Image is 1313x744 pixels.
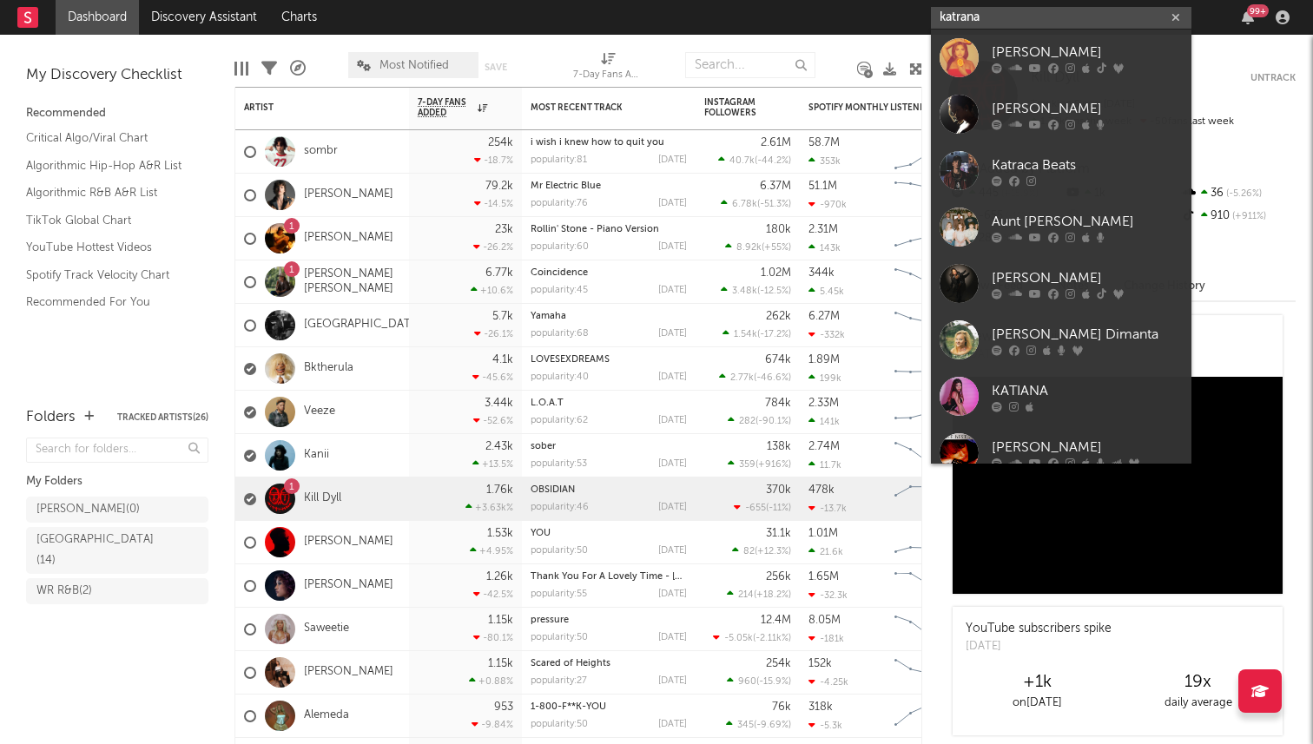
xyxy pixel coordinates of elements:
a: [PERSON_NAME] [304,578,393,593]
div: 79.2k [485,181,513,192]
div: Edit Columns [234,43,248,94]
div: Spotify Monthly Listeners [808,102,939,113]
div: -4.25k [808,676,848,688]
div: [PERSON_NAME] [992,98,1183,119]
div: pressure [531,616,687,625]
div: 31.1k [766,528,791,539]
div: -80.1 % [473,632,513,643]
div: 143k [808,242,841,253]
button: Untrack [1250,69,1296,87]
div: [DATE] [658,242,687,252]
div: -9.84 % [472,719,513,730]
div: [DATE] [658,676,687,686]
span: -9.69 % [756,721,788,730]
a: [PERSON_NAME] [304,188,393,202]
input: Search for artists [931,7,1191,29]
div: -42.5 % [473,589,513,600]
div: popularity: 27 [531,676,587,686]
div: 1.01M [808,528,838,539]
div: on [DATE] [957,693,1118,714]
div: ( ) [728,415,791,426]
div: YOU [531,529,687,538]
span: 8.92k [736,243,762,253]
a: Thank You For A Lovely Time - [PERSON_NAME] Version [531,572,784,582]
div: 6.37M [760,181,791,192]
span: -17.2 % [760,330,788,339]
div: ( ) [726,719,791,730]
div: popularity: 45 [531,286,588,295]
span: -12.5 % [760,286,788,296]
div: popularity: 50 [531,720,588,729]
div: Rollin' Stone - Piano Version [531,225,687,234]
div: YouTube subscribers spike [966,620,1112,638]
svg: Chart title [887,477,965,521]
div: -13.7k [808,503,847,514]
div: 7-Day Fans Added (7-Day Fans Added) [573,43,643,94]
span: -44.2 % [757,156,788,166]
div: [DATE] [658,286,687,295]
div: 36 [1180,182,1296,205]
a: [PERSON_NAME] [PERSON_NAME] [304,267,400,297]
svg: Chart title [887,564,965,608]
span: +12.3 % [757,547,788,556]
div: 2.43k [485,441,513,452]
div: 4.1k [492,354,513,365]
div: 318k [808,701,833,713]
a: [PERSON_NAME] [931,255,1191,312]
a: sober [531,442,556,451]
div: daily average [1118,693,1278,714]
div: 262k [766,311,791,322]
div: 1-800-F**K-YOU [531,702,687,712]
div: 99 + [1247,4,1269,17]
button: Tracked Artists(26) [117,413,208,422]
div: 141k [808,416,840,427]
div: -52.6 % [473,415,513,426]
span: 40.7k [729,156,755,166]
a: [GEOGRAPHIC_DATA] [304,318,421,332]
div: sober [531,442,687,451]
div: [DATE] [658,459,687,469]
div: -32.3k [808,589,848,601]
div: +4.95 % [470,545,513,556]
a: [GEOGRAPHIC_DATA](14) [26,527,208,574]
div: [DATE] [658,155,687,165]
span: +18.2 % [756,590,788,600]
div: -45.6 % [472,372,513,383]
div: 5.7k [492,311,513,322]
div: popularity: 81 [531,155,587,165]
span: 214 [738,590,754,600]
a: Mr Electric Blue [531,181,601,191]
span: 1.54k [734,330,757,339]
div: [DATE] [658,633,687,642]
div: -14.5 % [474,198,513,209]
div: [PERSON_NAME] [992,267,1183,288]
div: 478k [808,484,835,496]
a: Critical Algo/Viral Chart [26,128,191,148]
a: i wish i knew how to quit you [531,138,664,148]
div: [DATE] [658,503,687,512]
div: 7-Day Fans Added (7-Day Fans Added) [573,65,643,86]
div: -181k [808,633,844,644]
a: [PERSON_NAME] [304,665,393,680]
div: 2.61M [761,137,791,148]
div: popularity: 60 [531,242,589,252]
a: YouTube Hottest Videos [26,238,191,257]
a: [PERSON_NAME] [931,30,1191,86]
div: Artist [244,102,374,113]
a: sombr [304,144,338,159]
a: Rollin' Stone - Piano Version [531,225,659,234]
span: -655 [745,504,766,513]
div: Coincidence [531,268,687,278]
div: ( ) [722,328,791,339]
div: -332k [808,329,845,340]
div: 19 x [1118,672,1278,693]
div: ( ) [721,198,791,209]
span: -46.6 % [756,373,788,383]
div: 12.4M [761,615,791,626]
div: 1.15k [488,615,513,626]
span: -2.11k % [755,634,788,643]
a: Spotify Track Velocity Chart [26,266,191,285]
span: 7-Day Fans Added [418,97,473,118]
div: Yamaha [531,312,687,321]
div: Mr Electric Blue [531,181,687,191]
